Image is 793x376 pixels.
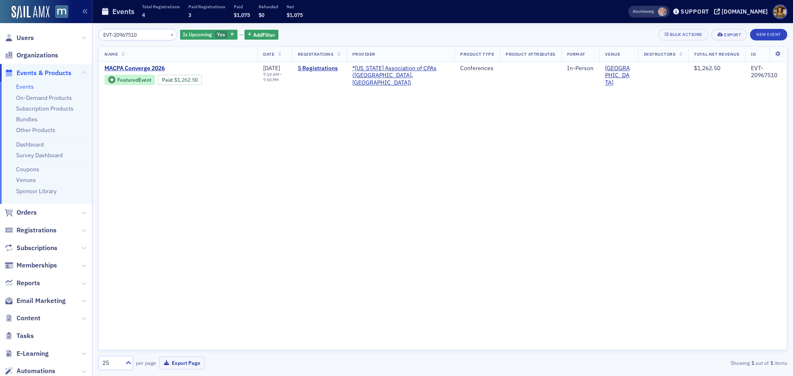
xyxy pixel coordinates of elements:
span: ID [751,51,756,57]
span: Product Attributes [506,51,555,57]
span: Yes [217,31,225,38]
a: Orders [5,208,37,217]
div: Conferences [460,65,494,72]
div: Export [724,33,741,37]
a: *[US_STATE] Association of CPAs ([GEOGRAPHIC_DATA], [GEOGRAPHIC_DATA]) [352,65,449,87]
h1: Events [112,7,135,17]
span: Venue [605,51,620,57]
a: Organizations [5,51,58,60]
a: Subscription Products [16,105,74,112]
span: Date [263,51,274,57]
a: Content [5,314,40,323]
a: Subscriptions [5,244,57,253]
a: Survey Dashboard [16,151,63,159]
span: Events & Products [17,69,71,78]
a: On-Demand Products [16,94,72,102]
a: [GEOGRAPHIC_DATA] [605,65,632,87]
button: Bulk Actions [658,29,708,40]
div: In-Person [567,65,594,72]
span: E-Learning [17,349,49,358]
img: SailAMX [12,6,50,19]
p: Paid Registrations [188,4,225,9]
div: Featured Event [117,78,151,82]
span: Viewing [633,9,654,14]
p: Paid [234,4,250,9]
a: Memberships [5,261,57,270]
span: $1,075 [287,12,303,18]
input: Search… [98,29,177,40]
div: Support [681,8,709,15]
span: Dee Sullivan [658,7,667,16]
a: Events [16,83,34,90]
span: 4 [142,12,145,18]
span: Profile [773,5,787,19]
span: $1,262.50 [694,64,720,72]
div: Paid: 11 - $126250 [158,75,202,85]
button: × [169,31,176,38]
a: 5 Registrations [298,65,341,72]
span: Name [104,51,118,57]
span: Memberships [17,261,57,270]
label: per page [136,359,156,367]
span: Subscriptions [17,244,57,253]
p: Total Registrations [142,4,180,9]
span: Organizations [17,51,58,60]
a: Users [5,33,34,43]
span: *Maryland Association of CPAs (Timonium, MD) [352,65,449,87]
span: MACPA Converge 2026 [104,65,243,72]
span: $0 [259,12,264,18]
img: SailAMX [55,5,68,18]
div: 25 [102,359,121,367]
span: Registrations [298,51,334,57]
span: Instructors [644,51,676,57]
a: Bundles [16,116,38,123]
a: Venues [16,176,36,184]
span: Is Upcoming [183,31,212,38]
span: Orders [17,208,37,217]
span: $1,075 [234,12,250,18]
span: Registrations [17,226,57,235]
time: 7:00 PM [263,77,279,83]
span: Add Filter [253,31,275,38]
span: Reports [17,279,40,288]
span: Product Type [460,51,494,57]
a: Paid [162,77,172,83]
p: Refunded [259,4,278,9]
a: MACPA Converge 2026 [104,65,252,72]
a: Tasks [5,331,34,341]
span: Tasks [17,331,34,341]
strong: 1 [769,359,774,367]
strong: 1 [750,359,755,367]
a: Email Marketing [5,296,66,305]
button: [DOMAIN_NAME] [714,9,771,14]
span: Users [17,33,34,43]
p: Net [287,4,303,9]
a: Automations [5,367,55,376]
button: AddFilter [245,30,278,40]
span: Provider [352,51,375,57]
span: Automations [17,367,55,376]
a: Registrations [5,226,57,235]
a: E-Learning [5,349,49,358]
a: Reports [5,279,40,288]
div: – [263,72,286,83]
div: Bulk Actions [670,32,702,37]
span: : [162,77,175,83]
a: New Event [750,30,787,38]
span: Email Marketing [17,296,66,305]
div: [DOMAIN_NAME] [722,8,768,15]
span: $1,262.50 [174,77,198,83]
div: Showing out of items [563,359,787,367]
span: 3 [188,12,191,18]
a: Events & Products [5,69,71,78]
a: Coupons [16,166,39,173]
a: View Homepage [50,5,68,19]
time: 7:15 AM [263,71,279,77]
button: Export Page [159,357,205,369]
span: Content [17,314,40,323]
button: Export [711,29,747,40]
button: New Event [750,29,787,40]
span: Total Net Revenue [694,51,739,57]
div: EVT-20967510 [751,65,781,79]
